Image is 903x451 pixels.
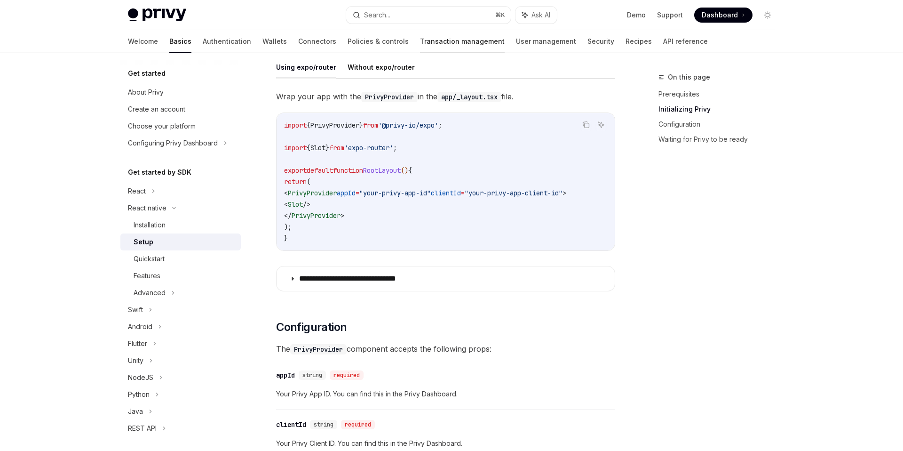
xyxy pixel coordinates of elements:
[276,388,615,400] span: Your Privy App ID. You can find this in the Privy Dashboard.
[580,119,592,131] button: Copy the contents from the code block
[431,189,461,197] span: clientId
[346,7,511,24] button: Search...⌘K
[120,84,241,101] a: About Privy
[378,121,438,129] span: '@privy-io/expo'
[134,253,165,265] div: Quickstart
[128,406,143,417] div: Java
[310,121,359,129] span: PrivyProvider
[276,320,347,335] span: Configuration
[284,234,288,242] span: }
[128,202,166,214] div: React native
[169,30,191,53] a: Basics
[341,420,375,429] div: required
[393,144,397,152] span: ;
[120,101,241,118] a: Create an account
[314,421,333,428] span: string
[128,321,152,332] div: Android
[290,344,347,354] code: PrivyProvider
[401,166,408,175] span: ()
[702,10,738,20] span: Dashboard
[364,9,390,21] div: Search...
[348,56,415,78] button: Without expo/router
[341,211,344,220] span: >
[333,166,363,175] span: function
[284,166,307,175] span: export
[203,30,251,53] a: Authentication
[284,200,288,209] span: <
[668,72,710,83] span: On this page
[120,267,241,284] a: Features
[437,92,501,102] code: app/_layout.tsx
[330,370,364,380] div: required
[329,144,344,152] span: from
[128,8,186,22] img: light logo
[120,118,241,135] a: Choose your platform
[134,219,166,231] div: Installation
[134,236,153,248] div: Setup
[344,144,393,152] span: 'expo-router'
[363,166,401,175] span: RootLayout
[562,189,566,197] span: >
[276,56,336,78] button: Using expo/router
[307,166,333,175] span: default
[284,189,288,197] span: <
[128,68,166,79] h5: Get started
[284,177,307,186] span: return
[595,119,607,131] button: Ask AI
[307,144,310,152] span: {
[516,30,576,53] a: User management
[128,338,147,349] div: Flutter
[276,342,615,355] span: The component accepts the following props:
[128,389,150,400] div: Python
[262,30,287,53] a: Wallets
[303,200,310,209] span: />
[276,90,615,103] span: Wrap your app with the in the file.
[438,121,442,129] span: ;
[128,121,196,132] div: Choose your platform
[694,8,752,23] a: Dashboard
[134,287,166,298] div: Advanced
[495,11,505,19] span: ⌘ K
[128,372,153,383] div: NodeJS
[284,144,307,152] span: import
[307,121,310,129] span: {
[760,8,775,23] button: Toggle dark mode
[128,137,218,149] div: Configuring Privy Dashboard
[288,189,337,197] span: PrivyProvider
[325,144,329,152] span: }
[298,30,336,53] a: Connectors
[356,189,359,197] span: =
[128,30,158,53] a: Welcome
[284,211,292,220] span: </
[515,7,557,24] button: Ask AI
[276,370,295,380] div: appId
[128,167,191,178] h5: Get started by SDK
[420,30,505,53] a: Transaction management
[276,438,615,449] span: Your Privy Client ID. You can find this in the Privy Dashboard.
[657,10,683,20] a: Support
[658,87,783,102] a: Prerequisites
[359,189,431,197] span: "your-privy-app-id"
[465,189,562,197] span: "your-privy-app-client-id"
[408,166,412,175] span: {
[461,189,465,197] span: =
[531,10,550,20] span: Ask AI
[359,121,363,129] span: }
[276,420,306,429] div: clientId
[337,189,356,197] span: appId
[626,30,652,53] a: Recipes
[363,121,378,129] span: from
[128,104,185,115] div: Create an account
[284,223,292,231] span: );
[307,177,310,186] span: (
[120,250,241,267] a: Quickstart
[348,30,409,53] a: Policies & controls
[128,423,157,434] div: REST API
[587,30,614,53] a: Security
[128,304,143,315] div: Swift
[134,270,160,282] div: Features
[128,87,164,98] div: About Privy
[292,211,341,220] span: PrivyProvider
[302,371,322,379] span: string
[658,132,783,147] a: Waiting for Privy to be ready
